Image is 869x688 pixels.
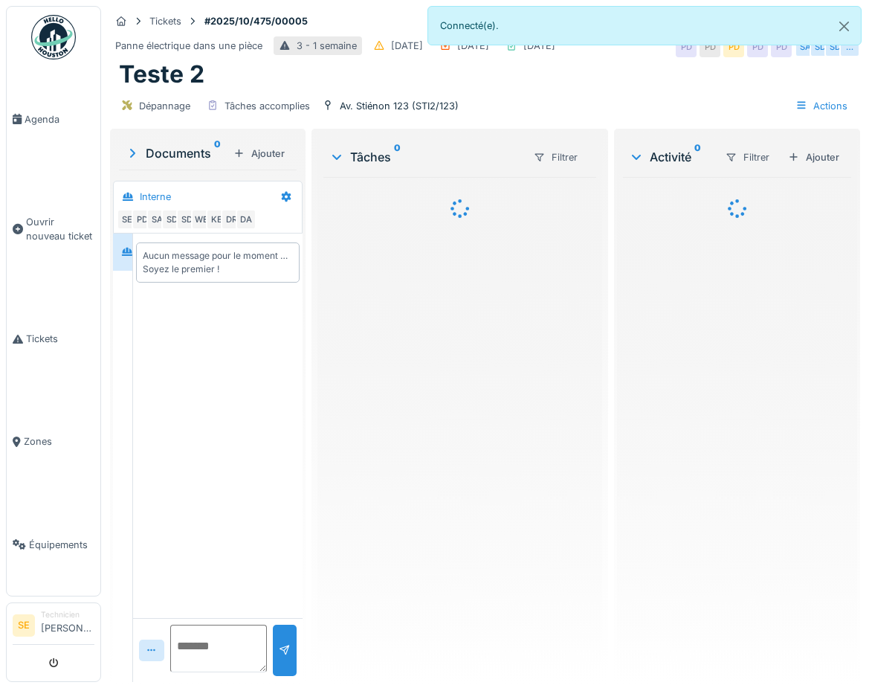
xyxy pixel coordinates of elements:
span: Équipements [29,538,94,552]
div: Filtrer [527,147,584,168]
div: [DATE] [391,39,423,53]
div: Activité [629,148,713,166]
div: SD [810,36,830,57]
div: PD [747,36,768,57]
div: Documents [125,144,227,162]
a: Zones [7,390,100,493]
img: Badge_color-CXgf-gQk.svg [31,15,76,60]
li: [PERSON_NAME] [41,609,94,641]
span: Agenda [25,112,94,126]
div: PD [723,36,744,57]
div: Ajouter [227,144,291,164]
a: SE Technicien[PERSON_NAME] [13,609,94,645]
div: [DATE] [523,39,555,53]
div: PD [771,36,792,57]
div: SA [146,209,167,230]
button: Close [827,7,861,46]
div: KE [206,209,227,230]
sup: 0 [694,148,701,166]
div: WE [191,209,212,230]
div: Av. Stiénon 123 (STI2/123) [340,99,459,113]
div: SD [161,209,182,230]
div: Panne électrique dans une pièce [115,39,262,53]
div: Tickets [149,14,181,28]
div: … [839,36,860,57]
div: Ajouter [782,147,845,167]
div: SA [795,36,815,57]
div: Connecté(e). [427,6,862,45]
a: Ouvrir nouveau ticket [7,170,100,287]
div: PD [700,36,720,57]
div: DA [236,209,256,230]
div: PD [676,36,697,57]
sup: 0 [394,148,401,166]
a: Agenda [7,68,100,170]
h1: Teste 2 [119,60,204,89]
div: Filtrer [719,147,776,168]
div: Tâches accomplies [224,99,310,113]
div: SE [117,209,138,230]
div: PD [132,209,152,230]
div: DR [221,209,242,230]
a: Tickets [7,288,100,390]
span: Tickets [26,332,94,346]
a: Équipements [7,493,100,596]
sup: 0 [214,144,221,162]
div: Tâches [329,148,521,166]
div: SD [824,36,845,57]
div: Aucun message pour le moment … Soyez le premier ! [143,249,293,276]
div: Interne [140,190,171,204]
div: SD [176,209,197,230]
div: Dépannage [139,99,190,113]
div: Technicien [41,609,94,620]
span: Zones [24,434,94,449]
span: Ouvrir nouveau ticket [26,215,94,243]
strong: #2025/10/475/00005 [198,14,314,28]
div: 3 - 1 semaine [297,39,357,53]
li: SE [13,614,35,637]
div: Actions [789,95,854,117]
div: [DATE] [457,39,489,53]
